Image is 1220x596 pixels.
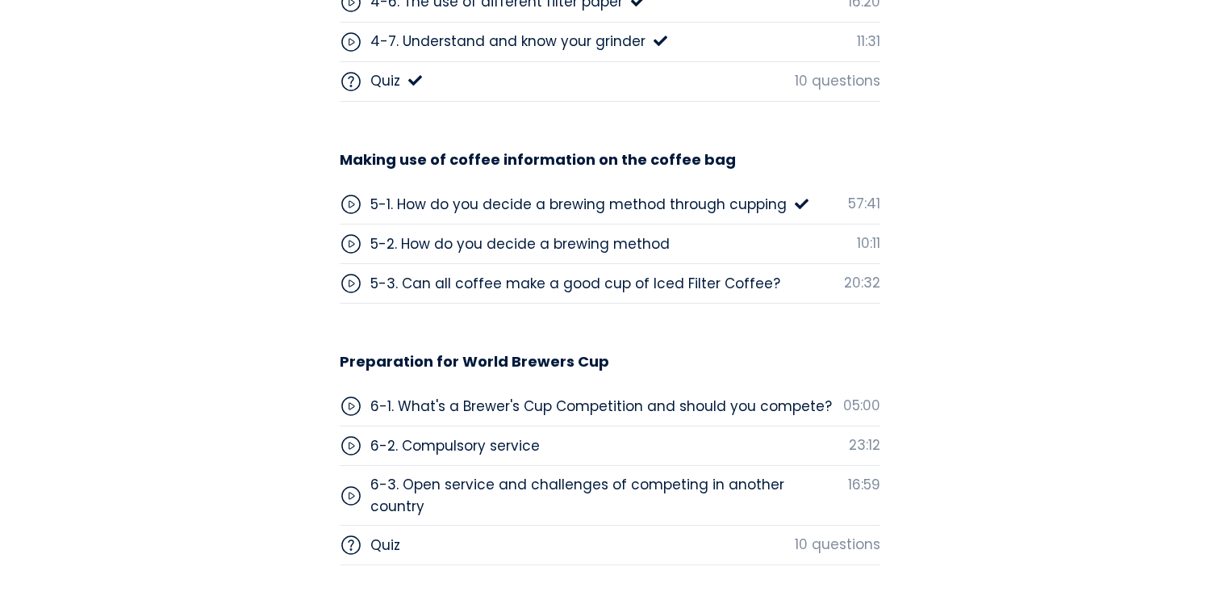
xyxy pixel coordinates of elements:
[849,434,880,455] div: 23:12
[370,435,540,456] div: 6-2. Compulsory service
[370,535,400,556] div: Quiz
[370,31,646,52] div: 4-7. Understand and know your grinder
[370,194,787,215] div: 5-1. How do you decide a brewing method through cupping
[370,233,670,254] div: 5-2. How do you decide a brewing method
[795,534,880,555] div: 10 questions
[848,193,880,214] div: 57:41
[848,474,880,495] div: 16:59
[340,352,609,371] h3: Preparation for World Brewers Cup
[370,396,832,417] div: 6-1. What's a Brewer's Cup Competition and should you compete?
[370,70,400,91] div: Quiz
[844,272,880,293] div: 20:32
[857,31,880,52] div: 11:31
[370,474,840,517] div: 6-3. Open service and challenges of competing in another country
[843,395,880,416] div: 05:00
[340,150,736,169] h3: Making use of coffee information on the coffee bag
[370,273,780,294] div: 5-3. Can all coffee make a good cup of Iced Filter Coffee?
[795,70,880,91] div: 10 questions
[857,233,880,254] div: 10:11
